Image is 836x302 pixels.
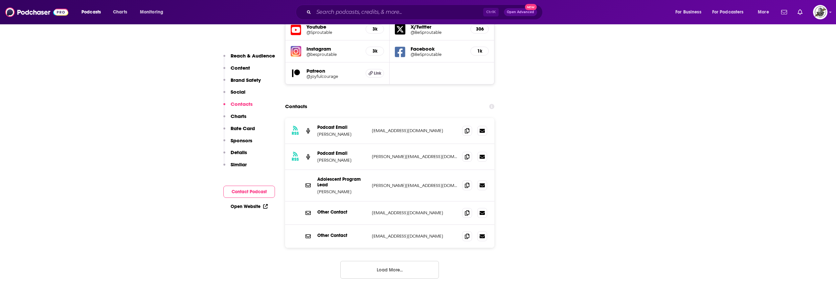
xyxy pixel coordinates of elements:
[223,149,247,161] button: Details
[371,26,378,32] h5: 3k
[411,46,465,52] h5: Facebook
[317,151,367,156] p: Podcast Email
[5,6,68,18] img: Podchaser - Follow, Share and Rate Podcasts
[317,176,367,188] p: Adolescent Program Lead
[317,189,367,195] p: [PERSON_NAME]
[291,46,301,57] img: iconImage
[374,71,381,76] span: Link
[340,261,439,279] button: Load More...
[371,48,378,54] h5: 3k
[285,100,307,113] h2: Contacts
[231,125,255,131] p: Rate Card
[708,7,753,17] button: open menu
[671,7,710,17] button: open menu
[504,8,537,16] button: Open AdvancedNew
[317,209,367,215] p: Other Contact
[507,11,534,14] span: Open Advanced
[231,149,247,155] p: Details
[223,113,246,125] button: Charts
[223,137,252,150] button: Sponsors
[779,7,790,18] a: Show notifications dropdown
[675,8,701,17] span: For Business
[140,8,163,17] span: Monitoring
[231,65,250,71] p: Content
[411,52,465,57] a: @BeSproutable
[231,137,252,144] p: Sponsors
[372,154,457,159] p: [PERSON_NAME][EMAIL_ADDRESS][DOMAIN_NAME]
[231,89,245,95] p: Social
[81,8,101,17] span: Podcasts
[77,7,109,17] button: open menu
[366,69,384,78] a: Link
[314,7,483,17] input: Search podcasts, credits, & more...
[292,131,299,136] h3: RSS
[231,204,268,209] a: Open Website
[223,89,245,101] button: Social
[231,101,253,107] p: Contacts
[306,24,361,30] h5: Youtube
[411,30,465,35] a: @BeSproutable
[135,7,172,17] button: open menu
[223,125,255,137] button: Rate Card
[813,5,827,19] span: Logged in as PodProMaxBooking
[795,7,805,18] a: Show notifications dropdown
[231,161,247,168] p: Similar
[302,5,549,20] div: Search podcasts, credits, & more...
[231,113,246,119] p: Charts
[525,4,537,10] span: New
[317,131,367,137] p: [PERSON_NAME]
[372,183,457,188] p: [PERSON_NAME][EMAIL_ADDRESS][DOMAIN_NAME]
[476,26,483,32] h5: 306
[231,77,261,83] p: Brand Safety
[372,128,457,133] p: [EMAIL_ADDRESS][DOMAIN_NAME]
[223,161,247,174] button: Similar
[223,65,250,77] button: Content
[292,157,299,162] h3: RSS
[372,233,457,239] p: [EMAIL_ADDRESS][DOMAIN_NAME]
[317,233,367,238] p: Other Contact
[317,157,367,163] p: [PERSON_NAME]
[306,68,361,74] h5: Patreon
[231,53,275,59] p: Reach & Audience
[223,101,253,113] button: Contacts
[306,46,361,52] h5: Instagram
[109,7,131,17] a: Charts
[476,48,483,54] h5: 1k
[306,52,361,57] a: @besproutable
[712,8,744,17] span: For Podcasters
[306,30,361,35] a: @Sproutable
[483,8,499,16] span: Ctrl K
[372,210,457,216] p: [EMAIL_ADDRESS][DOMAIN_NAME]
[223,77,261,89] button: Brand Safety
[113,8,127,17] span: Charts
[758,8,769,17] span: More
[813,5,827,19] img: User Profile
[223,186,275,198] button: Contact Podcast
[411,24,465,30] h5: X/Twitter
[813,5,827,19] button: Show profile menu
[223,53,275,65] button: Reach & Audience
[317,125,367,130] p: Podcast Email
[306,74,361,79] a: @joyfulcourage
[753,7,777,17] button: open menu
